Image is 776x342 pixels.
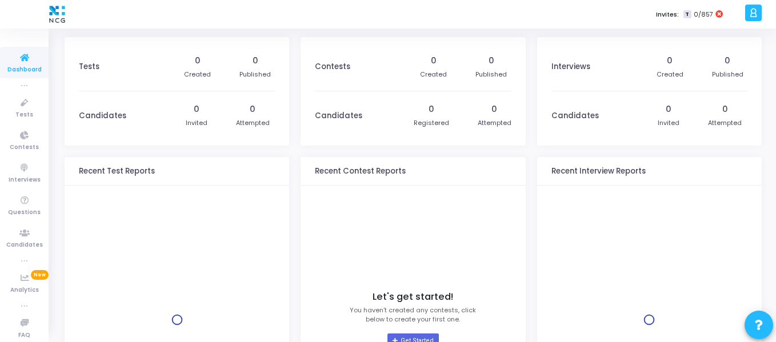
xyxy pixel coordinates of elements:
[489,55,494,67] div: 0
[15,110,33,120] span: Tests
[194,103,199,115] div: 0
[31,270,49,280] span: New
[420,70,447,79] div: Created
[478,118,511,128] div: Attempted
[667,55,673,67] div: 0
[7,65,42,75] span: Dashboard
[431,55,437,67] div: 0
[656,10,679,19] label: Invites:
[10,143,39,152] span: Contests
[315,62,350,71] h3: Contests
[373,291,453,303] h4: Let's get started!
[666,103,671,115] div: 0
[10,285,39,295] span: Analytics
[712,70,743,79] div: Published
[18,331,30,340] span: FAQ
[414,118,449,128] div: Registered
[8,208,41,218] span: Questions
[315,167,406,176] h3: Recent Contest Reports
[239,70,271,79] div: Published
[79,62,99,71] h3: Tests
[475,70,507,79] div: Published
[79,167,155,176] h3: Recent Test Reports
[236,118,270,128] div: Attempted
[683,10,691,19] span: T
[491,103,497,115] div: 0
[46,3,68,26] img: logo
[551,167,646,176] h3: Recent Interview Reports
[708,118,742,128] div: Attempted
[250,103,255,115] div: 0
[184,70,211,79] div: Created
[657,70,683,79] div: Created
[551,111,599,120] h3: Candidates
[9,175,41,185] span: Interviews
[429,103,434,115] div: 0
[725,55,730,67] div: 0
[6,240,43,250] span: Candidates
[350,305,476,324] p: You haven’t created any contests, click below to create your first one.
[79,111,126,120] h3: Candidates
[722,103,728,115] div: 0
[186,118,207,128] div: Invited
[315,111,362,120] h3: Candidates
[551,62,590,71] h3: Interviews
[658,118,679,128] div: Invited
[195,55,201,67] div: 0
[253,55,258,67] div: 0
[694,10,713,19] span: 0/857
